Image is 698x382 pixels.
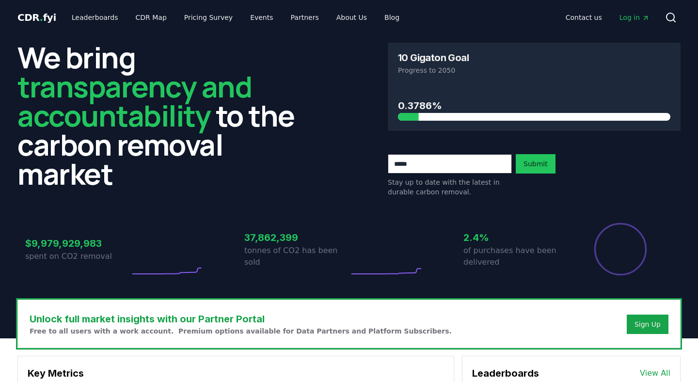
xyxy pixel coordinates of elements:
[558,9,610,26] a: Contact us
[398,65,670,75] p: Progress to 2050
[593,222,648,276] div: Percentage of sales delivered
[619,13,650,22] span: Log in
[30,312,452,326] h3: Unlock full market insights with our Partner Portal
[398,98,670,113] h3: 0.3786%
[635,319,661,329] a: Sign Up
[388,177,512,197] p: Stay up to date with the latest in durable carbon removal.
[28,366,444,381] h3: Key Metrics
[558,9,657,26] nav: Main
[17,66,252,135] span: transparency and accountability
[244,230,349,245] h3: 37,862,399
[463,245,568,268] p: of purchases have been delivered
[17,11,56,24] a: CDR.fyi
[17,12,56,23] span: CDR fyi
[329,9,375,26] a: About Us
[283,9,327,26] a: Partners
[25,251,130,262] p: spent on CO2 removal
[176,9,240,26] a: Pricing Survey
[64,9,126,26] a: Leaderboards
[64,9,407,26] nav: Main
[30,326,452,336] p: Free to all users with a work account. Premium options available for Data Partners and Platform S...
[17,43,310,188] h2: We bring to the carbon removal market
[612,9,657,26] a: Log in
[398,53,469,63] h3: 10 Gigaton Goal
[242,9,281,26] a: Events
[244,245,349,268] p: tonnes of CO2 has been sold
[128,9,174,26] a: CDR Map
[516,154,555,174] button: Submit
[25,236,130,251] h3: $9,979,929,983
[472,366,539,381] h3: Leaderboards
[627,315,668,334] button: Sign Up
[463,230,568,245] h3: 2.4%
[377,9,407,26] a: Blog
[40,12,43,23] span: .
[640,367,670,379] a: View All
